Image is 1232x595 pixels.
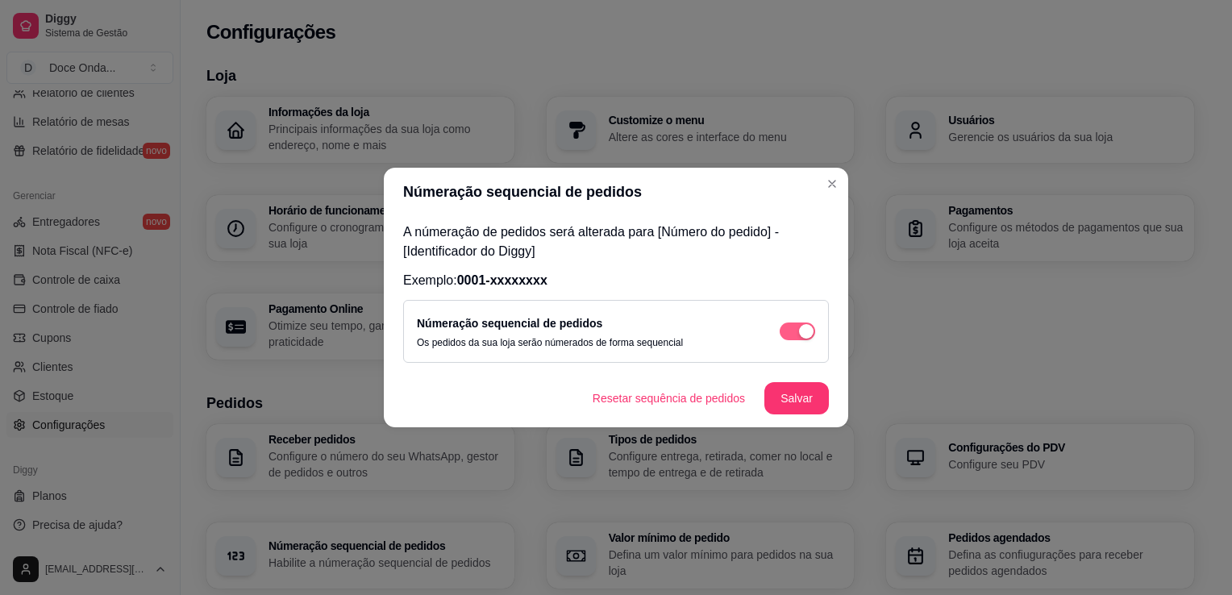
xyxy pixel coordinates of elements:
span: 0001-xxxxxxxx [457,273,547,287]
header: Númeração sequencial de pedidos [384,168,848,216]
button: Resetar sequência de pedidos [580,382,758,414]
button: Salvar [764,382,829,414]
button: Close [819,171,845,197]
p: Exemplo: [403,271,829,290]
p: Os pedidos da sua loja serão númerados de forma sequencial [417,336,683,349]
p: A númeração de pedidos será alterada para [Número do pedido] - [Identificador do Diggy] [403,223,829,261]
label: Númeração sequencial de pedidos [417,317,602,330]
